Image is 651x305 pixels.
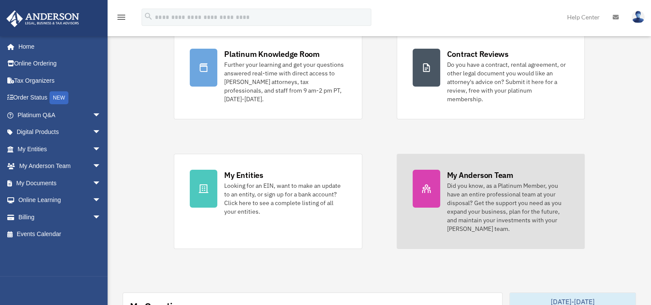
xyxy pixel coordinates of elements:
div: Platinum Knowledge Room [224,49,320,59]
a: Tax Organizers [6,72,114,89]
img: User Pic [632,11,645,23]
a: Platinum Knowledge Room Further your learning and get your questions answered real-time with dire... [174,33,362,119]
span: arrow_drop_down [93,192,110,209]
a: Online Ordering [6,55,114,72]
div: Contract Reviews [447,49,509,59]
span: arrow_drop_down [93,158,110,175]
div: My Entities [224,170,263,181]
div: My Anderson Team [447,170,513,181]
a: Billingarrow_drop_down [6,209,114,226]
div: NEW [49,91,68,104]
i: menu [116,12,126,22]
span: arrow_drop_down [93,106,110,124]
a: Digital Productsarrow_drop_down [6,124,114,141]
div: Do you have a contract, rental agreement, or other legal document you would like an attorney's ad... [447,60,569,103]
a: menu [116,15,126,22]
a: Online Learningarrow_drop_down [6,192,114,209]
a: Home [6,38,110,55]
a: Order StatusNEW [6,89,114,107]
a: My Anderson Team Did you know, as a Platinum Member, you have an entire professional team at your... [397,154,585,249]
a: Contract Reviews Do you have a contract, rental agreement, or other legal document you would like... [397,33,585,119]
a: My Entities Looking for an EIN, want to make an update to an entity, or sign up for a bank accoun... [174,154,362,249]
div: Looking for an EIN, want to make an update to an entity, or sign up for a bank account? Click her... [224,181,346,216]
div: Did you know, as a Platinum Member, you have an entire professional team at your disposal? Get th... [447,181,569,233]
span: arrow_drop_down [93,140,110,158]
a: My Entitiesarrow_drop_down [6,140,114,158]
a: My Documentsarrow_drop_down [6,174,114,192]
span: arrow_drop_down [93,124,110,141]
img: Anderson Advisors Platinum Portal [4,10,82,27]
span: arrow_drop_down [93,209,110,226]
i: search [144,12,153,21]
a: My Anderson Teamarrow_drop_down [6,158,114,175]
a: Events Calendar [6,226,114,243]
span: arrow_drop_down [93,174,110,192]
div: Further your learning and get your questions answered real-time with direct access to [PERSON_NAM... [224,60,346,103]
a: Platinum Q&Aarrow_drop_down [6,106,114,124]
